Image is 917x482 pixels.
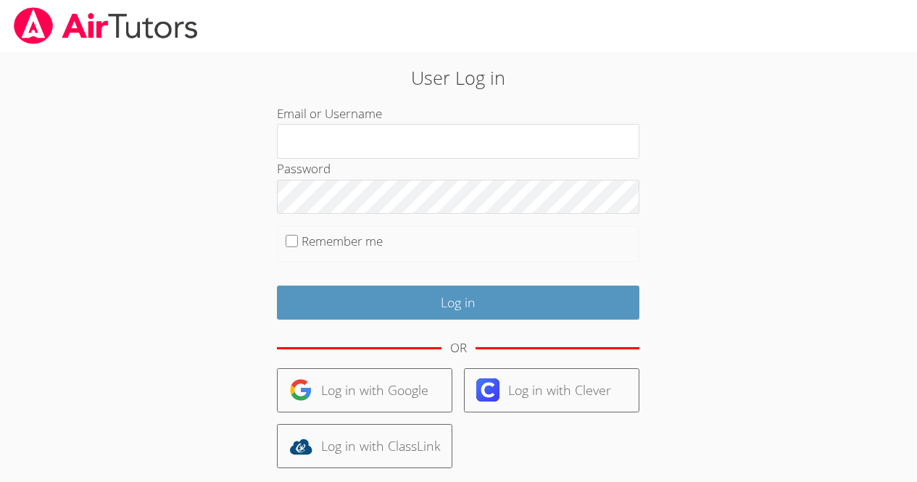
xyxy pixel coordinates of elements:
a: Log in with Clever [464,368,639,412]
img: google-logo-50288ca7cdecda66e5e0955fdab243c47b7ad437acaf1139b6f446037453330a.svg [289,378,312,402]
input: Log in [277,286,639,320]
a: Log in with Google [277,368,452,412]
h2: User Log in [211,64,706,91]
img: clever-logo-6eab21bc6e7a338710f1a6ff85c0baf02591cd810cc4098c63d3a4b26e2feb20.svg [476,378,499,402]
div: OR [450,338,467,359]
img: airtutors_banner-c4298cdbf04f3fff15de1276eac7730deb9818008684d7c2e4769d2f7ddbe033.png [12,7,199,44]
label: Email or Username [277,105,382,122]
img: classlink-logo-d6bb404cc1216ec64c9a2012d9dc4662098be43eaf13dc465df04b49fa7ab582.svg [289,435,312,458]
a: Log in with ClassLink [277,424,452,468]
label: Remember me [302,233,383,249]
label: Password [277,160,331,177]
